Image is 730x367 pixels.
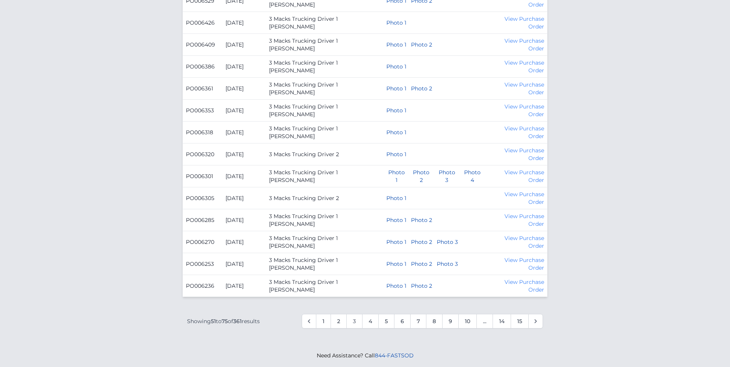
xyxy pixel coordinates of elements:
[222,253,266,275] td: [DATE]
[266,100,384,122] td: 3 Macks Trucking Driver 1 [PERSON_NAME]
[386,128,406,136] button: Photo 1
[346,314,362,329] span: 3
[222,165,266,187] td: [DATE]
[410,314,426,329] a: Go to page 7
[504,147,544,162] a: View Purchase Order
[302,314,316,329] a: &laquo; Previous
[186,85,213,92] a: PO006361
[386,238,406,246] button: Photo 1
[186,63,215,70] a: PO006386
[386,85,406,92] button: Photo 1
[375,352,414,359] a: 844-FASTSOD
[186,282,214,289] a: PO006236
[411,216,432,224] button: Photo 2
[233,318,242,325] span: 361
[222,122,266,143] td: [DATE]
[222,209,266,231] td: [DATE]
[266,231,384,253] td: 3 Macks Trucking Driver 1 [PERSON_NAME]
[504,169,544,183] a: View Purchase Order
[266,34,384,56] td: 3 Macks Trucking Driver 1 [PERSON_NAME]
[437,238,458,246] button: Photo 3
[504,235,544,249] a: View Purchase Order
[331,314,347,329] a: Go to page 2
[266,165,384,187] td: 3 Macks Trucking Driver 1 [PERSON_NAME]
[504,257,544,271] a: View Purchase Order
[458,314,477,329] a: Go to page 10
[266,209,384,231] td: 3 Macks Trucking Driver 1 [PERSON_NAME]
[187,317,260,325] p: Showing to of results
[411,282,432,290] button: Photo 2
[266,253,384,275] td: 3 Macks Trucking Driver 1 [PERSON_NAME]
[504,103,544,118] a: View Purchase Order
[222,275,266,297] td: [DATE]
[504,125,544,140] a: View Purchase Order
[187,314,543,329] nav: Pagination Navigation
[476,314,493,329] span: ...
[386,41,406,48] button: Photo 1
[222,231,266,253] td: [DATE]
[266,187,384,209] td: 3 Macks Trucking Driver 2
[394,314,411,329] a: Go to page 6
[186,217,214,224] a: PO006285
[266,122,384,143] td: 3 Macks Trucking Driver 1 [PERSON_NAME]
[511,314,529,329] a: Go to page 15
[504,37,544,52] a: View Purchase Order
[266,12,384,34] td: 3 Macks Trucking Driver 1 [PERSON_NAME]
[222,12,266,34] td: [DATE]
[186,173,213,180] a: PO006301
[186,260,214,267] a: PO006253
[186,151,214,158] a: PO006320
[362,314,379,329] a: Go to page 4
[222,56,266,78] td: [DATE]
[222,318,228,325] span: 75
[317,352,414,359] p: Need Assistance? Call
[222,143,266,165] td: [DATE]
[222,78,266,100] td: [DATE]
[186,239,214,245] a: PO006270
[386,150,406,158] button: Photo 1
[528,314,543,329] a: Next &raquo;
[411,85,432,92] button: Photo 2
[504,279,544,293] a: View Purchase Order
[411,41,432,48] button: Photo 2
[504,15,544,30] a: View Purchase Order
[462,168,483,184] button: Photo 4
[386,282,406,290] button: Photo 1
[504,213,544,227] a: View Purchase Order
[411,260,432,268] button: Photo 2
[186,107,214,114] a: PO006353
[493,314,511,329] a: Go to page 14
[222,34,266,56] td: [DATE]
[378,314,394,329] a: Go to page 5
[386,194,406,202] button: Photo 1
[211,318,216,325] span: 51
[186,129,213,136] a: PO006318
[442,314,459,329] a: Go to page 9
[411,168,432,184] button: Photo 2
[437,260,458,268] button: Photo 3
[222,187,266,209] td: [DATE]
[426,314,443,329] a: Go to page 8
[386,260,406,268] button: Photo 1
[266,143,384,165] td: 3 Macks Trucking Driver 2
[266,275,384,297] td: 3 Macks Trucking Driver 1 [PERSON_NAME]
[386,19,406,27] button: Photo 1
[222,100,266,122] td: [DATE]
[316,314,331,329] a: Go to page 1
[186,41,215,48] a: PO006409
[266,56,384,78] td: 3 Macks Trucking Driver 1 [PERSON_NAME]
[386,63,406,70] button: Photo 1
[386,168,406,184] button: Photo 1
[504,59,544,74] a: View Purchase Order
[386,107,406,114] button: Photo 1
[266,78,384,100] td: 3 Macks Trucking Driver 1 [PERSON_NAME]
[411,238,432,246] button: Photo 2
[386,216,406,224] button: Photo 1
[436,168,457,184] button: Photo 3
[186,19,215,26] a: PO006426
[186,195,214,202] a: PO006305
[504,81,544,96] a: View Purchase Order
[504,191,544,205] a: View Purchase Order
